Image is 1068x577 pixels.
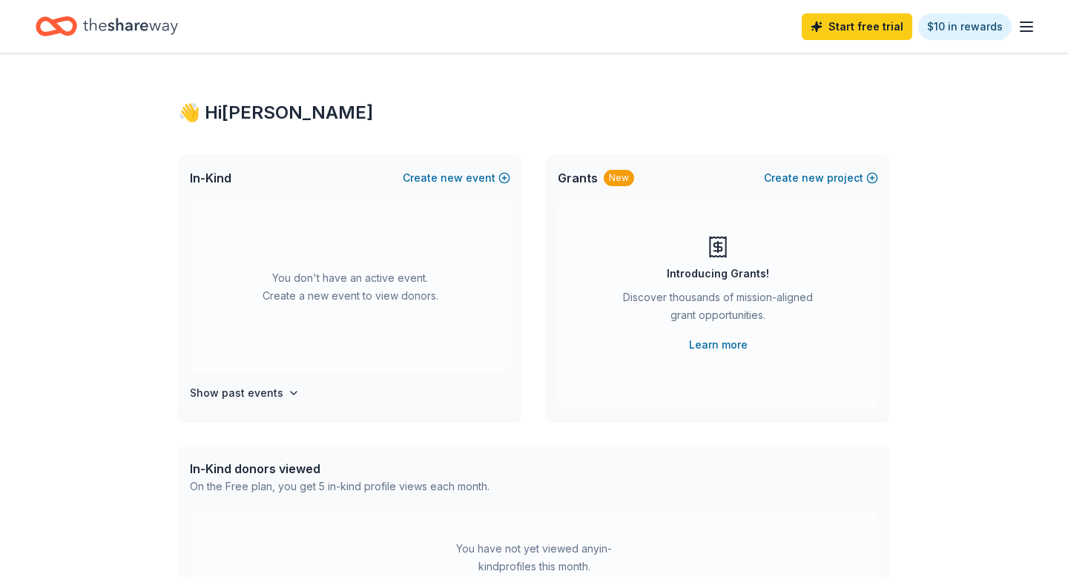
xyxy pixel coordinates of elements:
div: You don't have an active event. Create a new event to view donors. [190,202,510,372]
div: You have not yet viewed any in-kind profiles this month. [441,540,627,576]
button: Createnewevent [403,169,510,187]
button: Show past events [190,384,300,402]
div: In-Kind donors viewed [190,460,489,478]
span: new [441,169,463,187]
span: Grants [558,169,598,187]
h4: Show past events [190,384,283,402]
a: Home [36,9,178,44]
div: On the Free plan, you get 5 in-kind profile views each month. [190,478,489,495]
a: Learn more [689,336,748,354]
a: Start free trial [802,13,912,40]
span: new [802,169,824,187]
button: Createnewproject [764,169,878,187]
div: Introducing Grants! [667,265,769,283]
div: New [604,170,634,186]
a: $10 in rewards [918,13,1012,40]
div: 👋 Hi [PERSON_NAME] [178,101,890,125]
span: In-Kind [190,169,231,187]
div: Discover thousands of mission-aligned grant opportunities. [617,288,819,330]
